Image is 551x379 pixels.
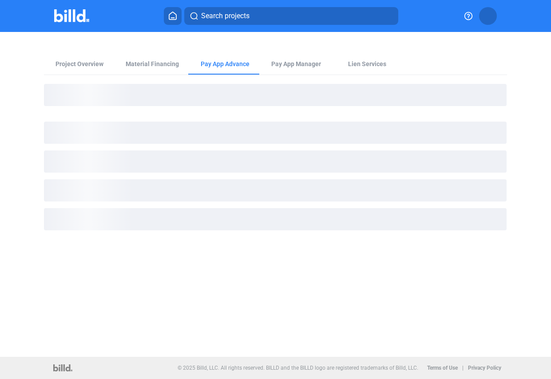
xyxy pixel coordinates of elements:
[271,59,321,68] span: Pay App Manager
[54,9,89,22] img: Billd Company Logo
[468,365,501,371] b: Privacy Policy
[427,365,458,371] b: Terms of Use
[44,208,507,230] div: loading
[348,59,386,68] div: Lien Services
[178,365,418,371] p: © 2025 Billd, LLC. All rights reserved. BILLD and the BILLD logo are registered trademarks of Bil...
[201,59,250,68] div: Pay App Advance
[184,7,398,25] button: Search projects
[53,364,72,371] img: logo
[201,11,250,21] span: Search projects
[462,365,464,371] p: |
[44,179,507,201] div: loading
[44,150,507,173] div: loading
[126,59,179,68] div: Material Financing
[44,84,507,106] div: loading
[55,59,103,68] div: Project Overview
[44,122,507,144] div: loading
